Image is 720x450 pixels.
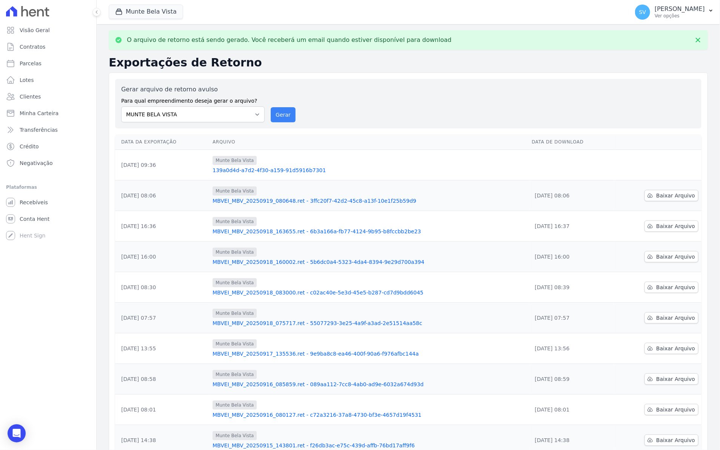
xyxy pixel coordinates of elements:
[656,314,695,322] span: Baixar Arquivo
[109,5,183,19] button: Munte Bela Vista
[529,211,614,242] td: [DATE] 16:37
[20,43,45,51] span: Contratos
[529,180,614,211] td: [DATE] 08:06
[644,343,698,354] a: Baixar Arquivo
[529,272,614,303] td: [DATE] 08:39
[121,85,265,94] label: Gerar arquivo de retorno avulso
[210,134,529,150] th: Arquivo
[115,150,210,180] td: [DATE] 09:36
[629,2,720,23] button: SV [PERSON_NAME] Ver opções
[115,180,210,211] td: [DATE] 08:06
[213,339,257,348] span: Munte Bela Vista
[213,309,257,318] span: Munte Bela Vista
[20,109,59,117] span: Minha Carteira
[529,395,614,425] td: [DATE] 08:01
[3,122,93,137] a: Transferências
[656,253,695,260] span: Baixar Arquivo
[3,139,93,154] a: Crédito
[20,60,42,67] span: Parcelas
[644,312,698,324] a: Baixar Arquivo
[213,431,257,440] span: Munte Bela Vista
[213,278,257,287] span: Munte Bela Vista
[213,319,526,327] a: MBVEI_MBV_20250918_075717.ret - 55077293-3e25-4a9f-a3ad-2e51514aa58c
[20,93,41,100] span: Clientes
[213,228,526,235] a: MBVEI_MBV_20250918_163655.ret - 6b3a166a-fb77-4124-9b95-b8fccbb2be23
[3,23,93,38] a: Visão Geral
[115,303,210,333] td: [DATE] 07:57
[109,56,708,69] h2: Exportações de Retorno
[115,395,210,425] td: [DATE] 08:01
[656,345,695,352] span: Baixar Arquivo
[213,258,526,266] a: MBVEI_MBV_20250918_160002.ret - 5b6dc0a4-5323-4da4-8394-9e29d700a394
[3,156,93,171] a: Negativação
[656,406,695,413] span: Baixar Arquivo
[213,381,526,388] a: MBVEI_MBV_20250916_085859.ret - 089aa112-7cc8-4ab0-ad9e-6032a674d93d
[20,215,49,223] span: Conta Hent
[115,134,210,150] th: Data da Exportação
[644,404,698,415] a: Baixar Arquivo
[644,190,698,201] a: Baixar Arquivo
[644,251,698,262] a: Baixar Arquivo
[644,435,698,446] a: Baixar Arquivo
[213,186,257,196] span: Munte Bela Vista
[644,373,698,385] a: Baixar Arquivo
[213,217,257,226] span: Munte Bela Vista
[213,248,257,257] span: Munte Bela Vista
[127,36,452,44] p: O arquivo de retorno está sendo gerado. Você receberá um email quando estiver disponível para dow...
[213,350,526,358] a: MBVEI_MBV_20250917_135536.ret - 9e9ba8c8-ea46-400f-90a6-f976afbc144a
[20,143,39,150] span: Crédito
[6,183,90,192] div: Plataformas
[644,282,698,293] a: Baixar Arquivo
[656,375,695,383] span: Baixar Arquivo
[213,197,526,205] a: MBVEI_MBV_20250919_080648.ret - 3ffc20f7-42d2-45c8-a13f-10e1f25b59d9
[20,26,50,34] span: Visão Geral
[529,134,614,150] th: Data de Download
[20,159,53,167] span: Negativação
[20,126,58,134] span: Transferências
[656,436,695,444] span: Baixar Arquivo
[3,195,93,210] a: Recebíveis
[213,156,257,165] span: Munte Bela Vista
[639,9,646,15] span: SV
[121,94,265,105] label: Para qual empreendimento deseja gerar o arquivo?
[529,333,614,364] td: [DATE] 13:56
[656,222,695,230] span: Baixar Arquivo
[115,364,210,395] td: [DATE] 08:58
[529,242,614,272] td: [DATE] 16:00
[271,107,296,122] button: Gerar
[115,211,210,242] td: [DATE] 16:36
[3,106,93,121] a: Minha Carteira
[3,72,93,88] a: Lotes
[656,192,695,199] span: Baixar Arquivo
[115,242,210,272] td: [DATE] 16:00
[20,76,34,84] span: Lotes
[213,289,526,296] a: MBVEI_MBV_20250918_083000.ret - c02ac40e-5e3d-45e5-b287-cd7d9bdd6045
[3,39,93,54] a: Contratos
[213,370,257,379] span: Munte Bela Vista
[3,56,93,71] a: Parcelas
[644,220,698,232] a: Baixar Arquivo
[115,272,210,303] td: [DATE] 08:30
[115,333,210,364] td: [DATE] 13:55
[655,13,705,19] p: Ver opções
[213,442,526,449] a: MBVEI_MBV_20250915_143801.ret - f26db3ac-e75c-439d-affb-76bd17aff9f6
[213,166,526,174] a: 139a0d4d-a7d2-4f30-a159-91d5916b7301
[20,199,48,206] span: Recebíveis
[656,284,695,291] span: Baixar Arquivo
[8,424,26,442] div: Open Intercom Messenger
[3,211,93,227] a: Conta Hent
[213,401,257,410] span: Munte Bela Vista
[3,89,93,104] a: Clientes
[529,303,614,333] td: [DATE] 07:57
[213,411,526,419] a: MBVEI_MBV_20250916_080127.ret - c72a3216-37a8-4730-bf3e-4657d19f4531
[529,364,614,395] td: [DATE] 08:59
[655,5,705,13] p: [PERSON_NAME]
